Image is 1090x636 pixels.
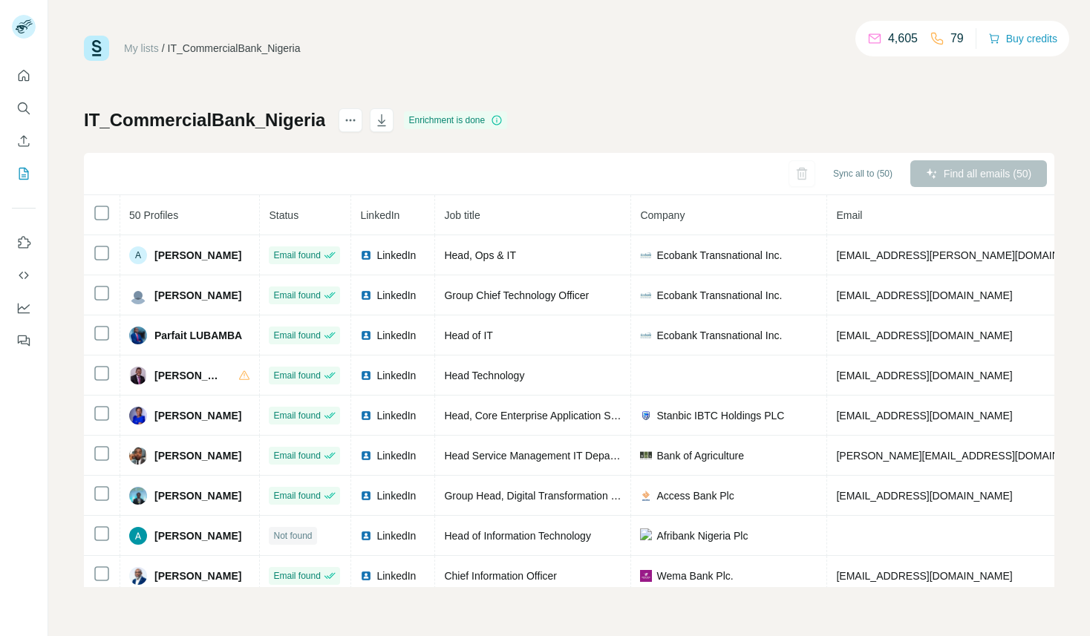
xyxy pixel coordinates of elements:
span: LinkedIn [376,408,416,423]
span: Chief Information Officer [444,570,556,582]
span: [PERSON_NAME] [154,288,241,303]
p: 79 [950,30,964,47]
span: Head Service Management IT Department [444,450,639,462]
img: LinkedIn logo [360,249,372,261]
img: LinkedIn logo [360,330,372,341]
span: 50 Profiles [129,209,178,221]
button: Feedback [12,327,36,354]
img: company-logo [640,528,652,543]
img: Avatar [129,487,147,505]
span: Access Bank Plc [656,488,734,503]
span: Email found [273,329,320,342]
img: company-logo [640,570,652,582]
img: Avatar [129,407,147,424]
button: Dashboard [12,295,36,321]
img: LinkedIn logo [360,450,372,462]
span: Bank of Agriculture [656,448,744,463]
span: Email found [273,409,320,422]
span: Group Head, Digital Transformation & Projects [444,490,658,502]
img: Avatar [129,527,147,545]
span: [PERSON_NAME] [154,488,241,503]
span: Group Chief Technology Officer [444,289,589,301]
button: Sync all to (50) [823,163,903,185]
img: Avatar [129,367,147,384]
img: company-logo [640,450,652,462]
img: Avatar [129,286,147,304]
span: Wema Bank Plc. [656,568,733,583]
img: company-logo [640,289,652,301]
span: [EMAIL_ADDRESS][DOMAIN_NAME] [836,370,1012,381]
span: LinkedIn [376,368,416,383]
img: company-logo [640,330,652,341]
li: / [162,41,165,56]
div: IT_CommercialBank_Nigeria [168,41,301,56]
span: Ecobank Transnational Inc. [656,248,782,263]
span: Head of IT [444,330,492,341]
button: Use Surfe API [12,262,36,289]
span: Not found [273,529,312,542]
img: LinkedIn logo [360,289,372,301]
span: Head of Information Technology [444,530,590,542]
img: company-logo [640,490,652,502]
span: Company [640,209,685,221]
button: Buy credits [988,28,1057,49]
span: LinkedIn [376,568,416,583]
span: Email found [273,369,320,382]
span: [PERSON_NAME] [154,248,241,263]
span: Stanbic IBTC Holdings PLC [656,408,784,423]
img: LinkedIn logo [360,530,372,542]
button: My lists [12,160,36,187]
span: Email found [273,249,320,262]
span: Afribank Nigeria Plc [656,528,748,543]
div: A [129,246,147,264]
span: LinkedIn [376,328,416,343]
span: Status [269,209,298,221]
span: Email found [273,569,320,583]
button: Quick start [12,62,36,89]
span: Ecobank Transnational Inc. [656,288,782,303]
span: LinkedIn [376,448,416,463]
span: [EMAIL_ADDRESS][DOMAIN_NAME] [836,490,1012,502]
span: Head, Ops & IT [444,249,515,261]
span: LinkedIn [360,209,399,221]
img: LinkedIn logo [360,370,372,381]
a: My lists [124,42,159,54]
span: Head, Core Enterprise Application Support [444,410,640,422]
button: Search [12,95,36,122]
span: Email [836,209,862,221]
span: [EMAIL_ADDRESS][DOMAIN_NAME] [836,410,1012,422]
span: Email found [273,289,320,302]
h1: IT_CommercialBank_Nigeria [84,108,325,132]
span: [PERSON_NAME] [154,528,241,543]
span: Job title [444,209,480,221]
button: Use Surfe on LinkedIn [12,229,36,256]
img: Avatar [129,567,147,585]
p: 4,605 [888,30,918,47]
span: Email found [273,449,320,462]
span: LinkedIn [376,488,416,503]
span: [EMAIL_ADDRESS][DOMAIN_NAME] [836,289,1012,301]
span: Parfait LUBAMBA [154,328,242,343]
span: [PERSON_NAME] [154,448,241,463]
span: LinkedIn [376,528,416,543]
img: Avatar [129,447,147,465]
img: Avatar [129,327,147,344]
span: [PERSON_NAME] [154,568,241,583]
img: LinkedIn logo [360,410,372,422]
span: [EMAIL_ADDRESS][DOMAIN_NAME] [836,570,1012,582]
img: company-logo [640,410,652,422]
span: LinkedIn [376,248,416,263]
span: Sync all to (50) [833,167,892,180]
img: Surfe Logo [84,36,109,61]
img: company-logo [640,249,652,261]
span: [PERSON_NAME] [154,368,223,383]
img: LinkedIn logo [360,490,372,502]
span: Head Technology [444,370,524,381]
span: LinkedIn [376,288,416,303]
span: Ecobank Transnational Inc. [656,328,782,343]
img: LinkedIn logo [360,570,372,582]
span: [PERSON_NAME] [154,408,241,423]
button: Enrich CSV [12,128,36,154]
button: actions [339,108,362,132]
span: [EMAIL_ADDRESS][DOMAIN_NAME] [836,330,1012,341]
